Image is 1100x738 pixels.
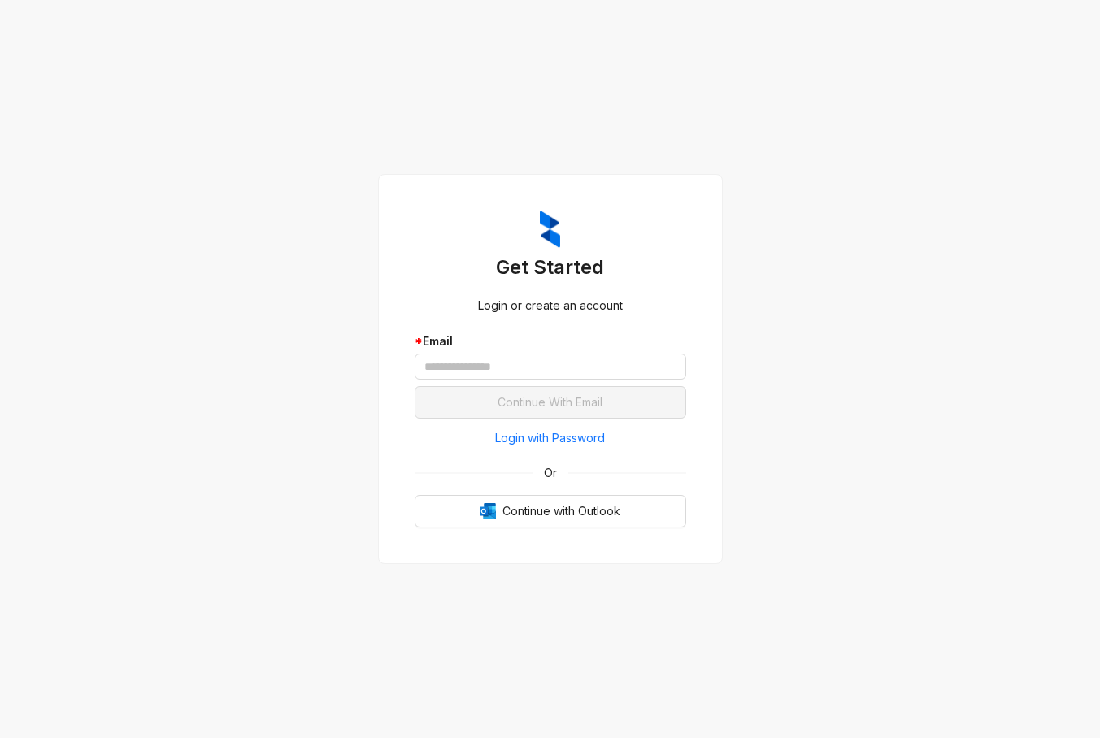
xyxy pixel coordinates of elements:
[415,332,686,350] div: Email
[415,254,686,280] h3: Get Started
[415,425,686,451] button: Login with Password
[415,297,686,315] div: Login or create an account
[415,495,686,527] button: OutlookContinue with Outlook
[502,502,620,520] span: Continue with Outlook
[533,464,568,482] span: Or
[540,211,560,248] img: ZumaIcon
[495,429,605,447] span: Login with Password
[415,386,686,419] button: Continue With Email
[480,503,496,519] img: Outlook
